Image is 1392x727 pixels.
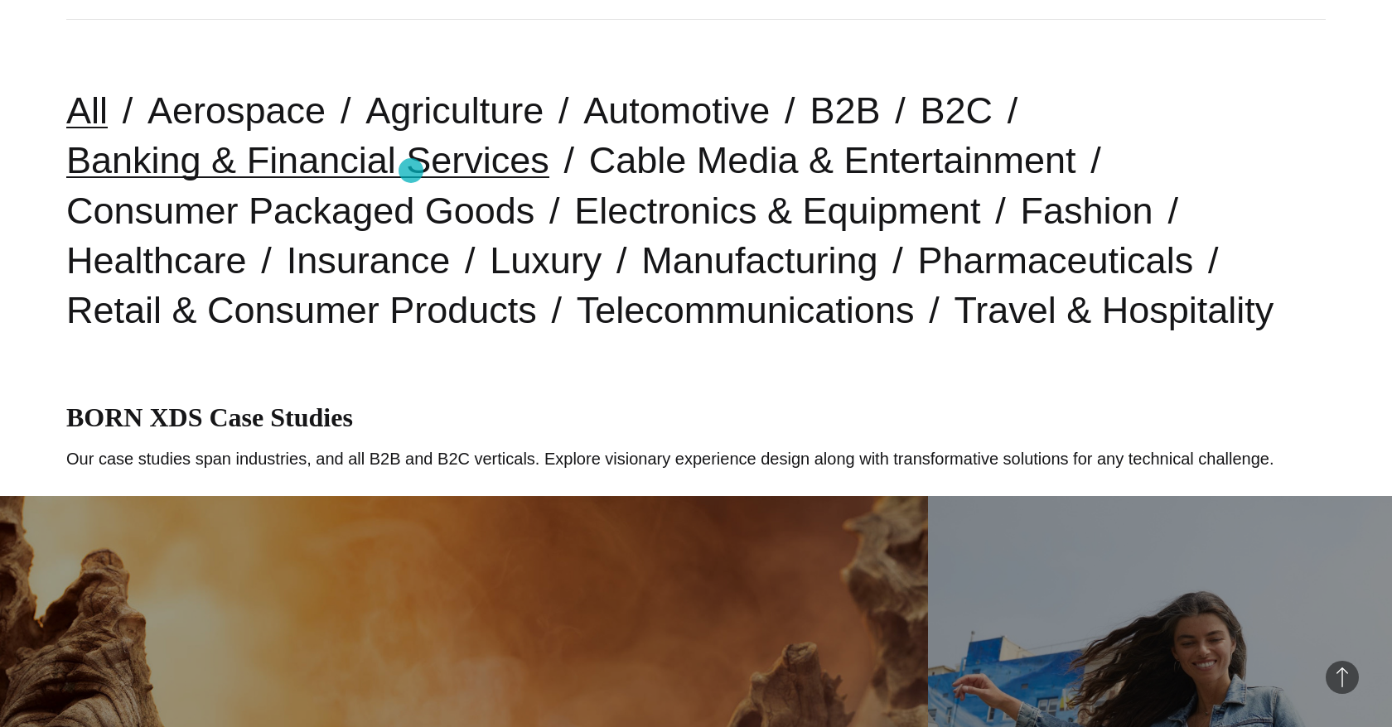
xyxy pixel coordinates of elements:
[365,89,544,132] a: Agriculture
[577,289,915,331] a: Telecommunications
[66,89,108,132] a: All
[918,239,1194,282] a: Pharmaceuticals
[66,239,247,282] a: Healthcare
[574,190,980,232] a: Electronics & Equipment
[589,139,1076,181] a: Cable Media & Entertainment
[287,239,451,282] a: Insurance
[920,89,993,132] a: B2C
[66,402,1326,433] h1: BORN XDS Case Studies
[66,190,534,232] a: Consumer Packaged Goods
[954,289,1274,331] a: Travel & Hospitality
[1021,190,1153,232] a: Fashion
[66,446,1326,471] p: Our case studies span industries, and all B2B and B2C verticals. Explore visionary experience des...
[583,89,770,132] a: Automotive
[810,89,880,132] a: B2B
[66,289,537,331] a: Retail & Consumer Products
[1326,661,1359,694] button: Back to Top
[490,239,602,282] a: Luxury
[641,239,877,282] a: Manufacturing
[147,89,326,132] a: Aerospace
[66,139,549,181] a: Banking & Financial Services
